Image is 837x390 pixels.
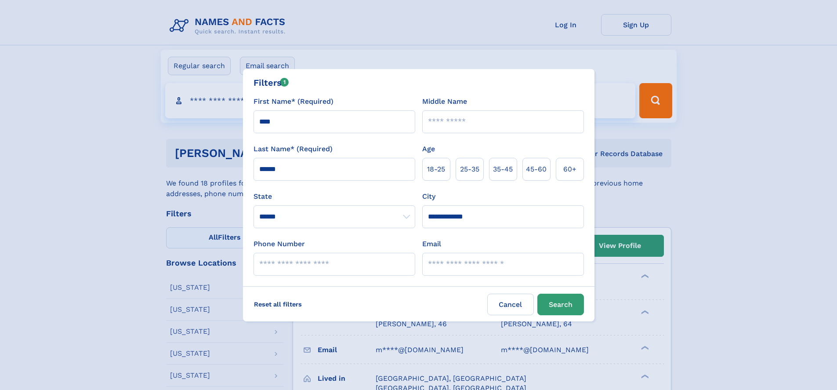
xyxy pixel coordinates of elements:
label: Phone Number [254,239,305,249]
label: Middle Name [422,96,467,107]
label: Last Name* (Required) [254,144,333,154]
span: 45‑60 [526,164,547,175]
button: Search [537,294,584,315]
label: Age [422,144,435,154]
span: 60+ [563,164,576,175]
label: Reset all filters [248,294,308,315]
span: 35‑45 [493,164,513,175]
label: State [254,191,415,202]
div: Filters [254,76,289,89]
label: City [422,191,435,202]
label: Email [422,239,441,249]
label: First Name* (Required) [254,96,333,107]
span: 18‑25 [427,164,445,175]
label: Cancel [487,294,534,315]
span: 25‑35 [460,164,479,175]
